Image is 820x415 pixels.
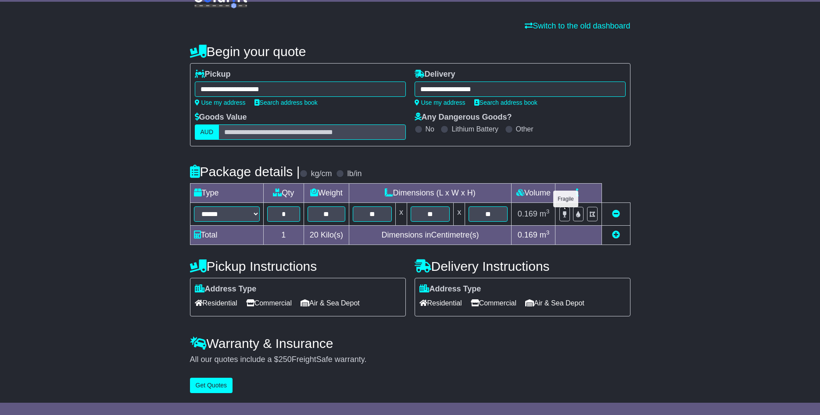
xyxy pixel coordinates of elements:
a: Use my address [415,99,466,106]
span: m [540,231,550,239]
h4: Begin your quote [190,44,630,59]
span: m [540,209,550,218]
label: AUD [195,124,219,140]
a: Search address book [474,99,537,106]
label: lb/in [347,169,362,179]
span: Air & Sea Depot [525,296,584,310]
a: Remove this item [612,209,620,218]
label: Address Type [195,284,257,294]
label: No [426,125,434,133]
label: kg/cm [311,169,332,179]
span: Residential [195,296,237,310]
label: Address Type [419,284,481,294]
td: Dimensions in Centimetre(s) [349,226,512,245]
td: Qty [263,184,304,203]
h4: Warranty & Insurance [190,336,630,351]
div: All our quotes include a $ FreightSafe warranty. [190,355,630,365]
button: Get Quotes [190,378,233,393]
a: Use my address [195,99,246,106]
label: Goods Value [195,113,247,122]
td: Volume [512,184,555,203]
div: Fragile [553,191,578,207]
td: Kilo(s) [304,226,349,245]
a: Add new item [612,231,620,239]
span: Air & Sea Depot [301,296,360,310]
label: Delivery [415,70,455,79]
h4: Delivery Instructions [415,259,630,273]
td: Total [190,226,263,245]
a: Switch to the old dashboard [525,21,630,30]
h4: Package details | [190,164,300,179]
label: Other [516,125,534,133]
span: Residential [419,296,462,310]
sup: 3 [546,208,550,215]
span: Commercial [246,296,292,310]
h4: Pickup Instructions [190,259,406,273]
td: x [454,203,465,226]
td: x [395,203,407,226]
span: 0.169 [518,231,537,239]
span: Commercial [471,296,516,310]
td: Dimensions (L x W x H) [349,184,512,203]
sup: 3 [546,229,550,236]
a: Search address book [254,99,318,106]
td: Weight [304,184,349,203]
span: 20 [310,231,319,239]
label: Any Dangerous Goods? [415,113,512,122]
span: 0.169 [518,209,537,218]
label: Pickup [195,70,231,79]
td: 1 [263,226,304,245]
label: Lithium Battery [451,125,498,133]
span: 250 [279,355,292,364]
td: Type [190,184,263,203]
